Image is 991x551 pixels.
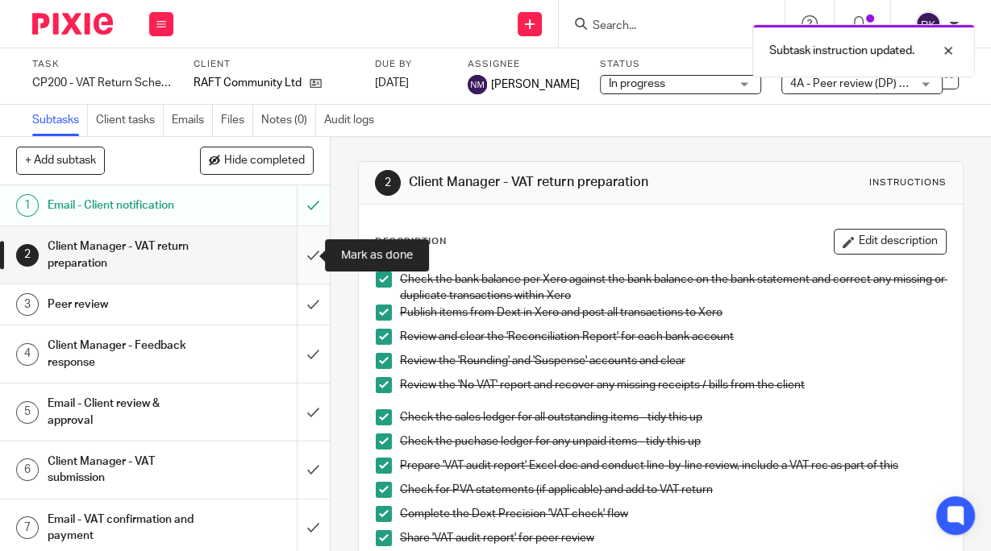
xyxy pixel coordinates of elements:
a: Audit logs [324,105,382,136]
p: Complete the Dext Precision 'VAT check' flow [400,506,946,522]
img: svg%3E [915,11,941,37]
h1: Client Manager - VAT submission [48,449,203,491]
a: Files [221,105,253,136]
h1: Client Manager - VAT return preparation [409,174,695,191]
img: svg%3E [468,75,487,94]
span: Hide completed [224,155,305,168]
button: Edit description [834,229,947,255]
img: Pixie [32,13,113,35]
a: Emails [172,105,213,136]
a: Subtasks [32,105,88,136]
label: Task [32,58,173,71]
span: [DATE] [375,77,409,89]
span: [PERSON_NAME] [491,77,580,93]
div: 2 [16,244,39,267]
div: 3 [16,293,39,316]
p: Review the 'No VAT' report and recover any missing receipts / bills from the client [400,377,946,393]
h1: Peer review [48,292,203,317]
p: RAFT Community Ltd [194,75,302,91]
p: Description [375,235,447,248]
div: 5 [16,401,39,424]
h1: Client Manager - VAT return preparation [48,234,203,275]
a: Client tasks [96,105,164,136]
a: Notes (0) [261,105,316,136]
div: CP200 - VAT Return Schedule 1- Jan/Apr/Jul/Oct [32,75,173,91]
span: In progress [609,78,665,89]
p: Check the puchase ledger for any unpaid items - tidy this up [400,433,946,449]
p: Check the sales ledger for all outstanding items - tidy this up [400,409,946,425]
div: 2 [375,170,401,196]
p: Subtask instruction updated. [769,43,914,59]
p: Publish items from Dext in Xero and post all transactions to Xero [400,304,946,321]
p: Share 'VAT audit report' for peer review [400,530,946,546]
button: + Add subtask [16,147,105,174]
p: Check the bank balance per Xero against the bank balance on the bank statement and correct any mi... [400,271,946,304]
button: Hide completed [200,147,314,174]
div: 7 [16,516,39,539]
p: Review the 'Rounding' and 'Suspense' accounts and clear [400,353,946,369]
div: 6 [16,458,39,481]
label: Client [194,58,355,71]
div: 4 [16,343,39,366]
p: Prepare 'VAT audit report' Excel doc and conduct line-by-line review, include a VAT rec as part o... [400,458,946,474]
div: Instructions [869,176,947,189]
span: 4A - Peer review (DP) + 1 [790,78,914,89]
p: Check for PVA statements (if applicable) and add to VAT return [400,482,946,498]
label: Assignee [468,58,580,71]
h1: Email - Client review & approval [48,391,203,433]
h1: Client Manager - Feedback response [48,333,203,375]
h1: Email - VAT confirmation and payment [48,507,203,549]
div: 1 [16,194,39,217]
p: Review and clear the 'Reconciliation Report' for each bank account [400,329,946,345]
label: Due by [375,58,448,71]
h1: Email - Client notification [48,193,203,217]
